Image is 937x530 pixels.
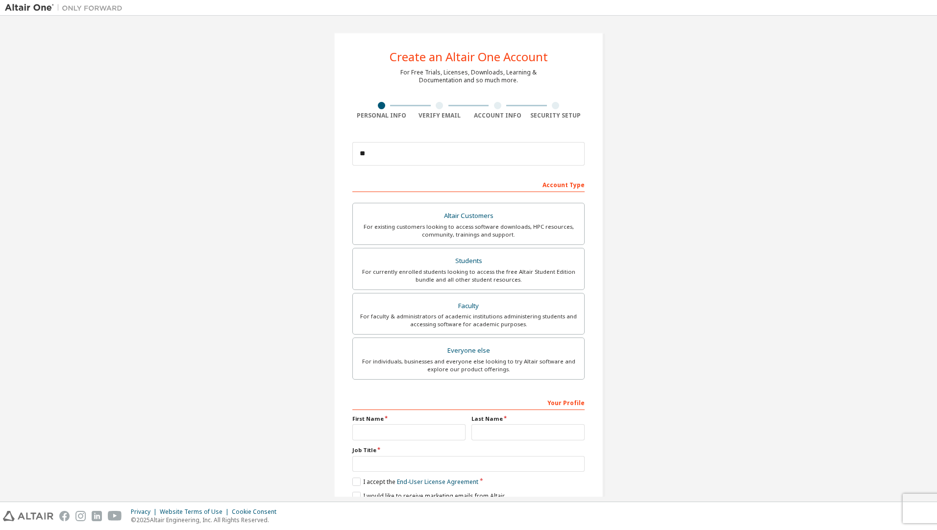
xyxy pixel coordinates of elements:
[5,3,127,13] img: Altair One
[400,69,537,84] div: For Free Trials, Licenses, Downloads, Learning & Documentation and so much more.
[75,511,86,521] img: instagram.svg
[471,415,585,423] label: Last Name
[59,511,70,521] img: facebook.svg
[160,508,232,516] div: Website Terms of Use
[359,223,578,239] div: For existing customers looking to access software downloads, HPC resources, community, trainings ...
[131,508,160,516] div: Privacy
[397,478,478,486] a: End-User License Agreement
[92,511,102,521] img: linkedin.svg
[352,112,411,120] div: Personal Info
[359,209,578,223] div: Altair Customers
[3,511,53,521] img: altair_logo.svg
[359,299,578,313] div: Faculty
[468,112,527,120] div: Account Info
[232,508,282,516] div: Cookie Consent
[352,415,466,423] label: First Name
[352,176,585,192] div: Account Type
[108,511,122,521] img: youtube.svg
[352,478,478,486] label: I accept the
[359,344,578,358] div: Everyone else
[359,358,578,373] div: For individuals, businesses and everyone else looking to try Altair software and explore our prod...
[352,492,505,500] label: I would like to receive marketing emails from Altair
[527,112,585,120] div: Security Setup
[390,51,548,63] div: Create an Altair One Account
[131,516,282,524] p: © 2025 Altair Engineering, Inc. All Rights Reserved.
[359,268,578,284] div: For currently enrolled students looking to access the free Altair Student Edition bundle and all ...
[359,254,578,268] div: Students
[352,446,585,454] label: Job Title
[411,112,469,120] div: Verify Email
[359,313,578,328] div: For faculty & administrators of academic institutions administering students and accessing softwa...
[352,394,585,410] div: Your Profile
